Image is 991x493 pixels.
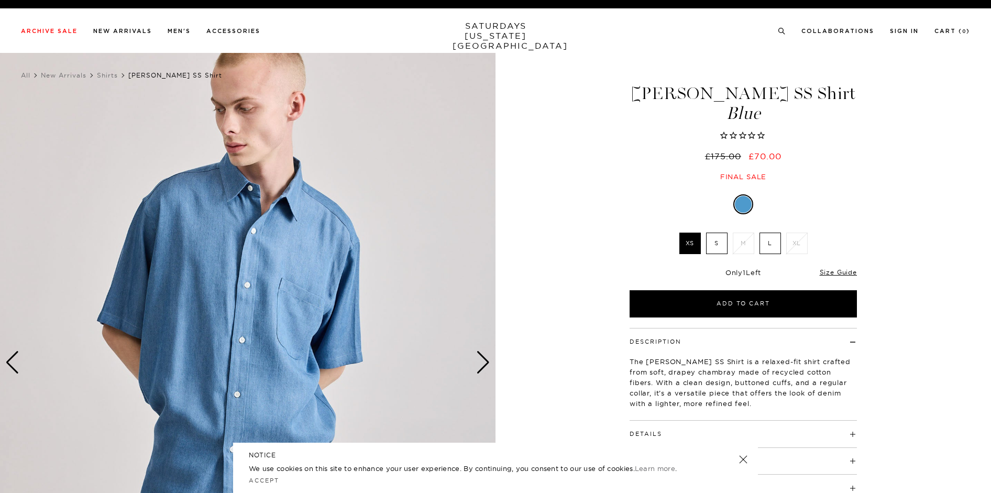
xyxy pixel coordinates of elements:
[630,431,662,437] button: Details
[21,71,30,79] a: All
[962,29,966,34] small: 0
[249,477,279,484] a: Accept
[206,28,260,34] a: Accessories
[453,21,539,51] a: SATURDAYS[US_STATE][GEOGRAPHIC_DATA]
[21,28,78,34] a: Archive Sale
[628,105,858,122] span: Blue
[820,268,857,276] a: Size Guide
[735,196,752,213] label: Blue
[630,356,857,409] p: The [PERSON_NAME] SS Shirt is a relaxed-fit shirt crafted from soft, drapey chambray made of recy...
[249,451,742,460] h5: NOTICE
[41,71,86,79] a: New Arrivals
[628,130,858,141] span: Rated 0.0 out of 5 stars 0 reviews
[249,463,705,474] p: We use cookies on this site to enhance your user experience. By continuing, you consent to our us...
[168,28,191,34] a: Men's
[743,268,746,277] span: 1
[5,351,19,374] div: Previous slide
[759,233,781,254] label: L
[890,28,919,34] a: Sign In
[630,339,681,345] button: Description
[705,151,745,161] del: £175.00
[628,172,858,181] div: Final sale
[801,28,874,34] a: Collaborations
[706,233,728,254] label: S
[97,71,118,79] a: Shirts
[934,28,970,34] a: Cart (0)
[628,85,858,122] h1: [PERSON_NAME] SS Shirt
[630,268,857,277] div: Only Left
[630,290,857,317] button: Add to Cart
[93,28,152,34] a: New Arrivals
[635,464,675,473] a: Learn more
[128,71,222,79] span: [PERSON_NAME] SS Shirt
[476,351,490,374] div: Next slide
[748,151,781,161] span: £70.00
[679,233,701,254] label: XS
